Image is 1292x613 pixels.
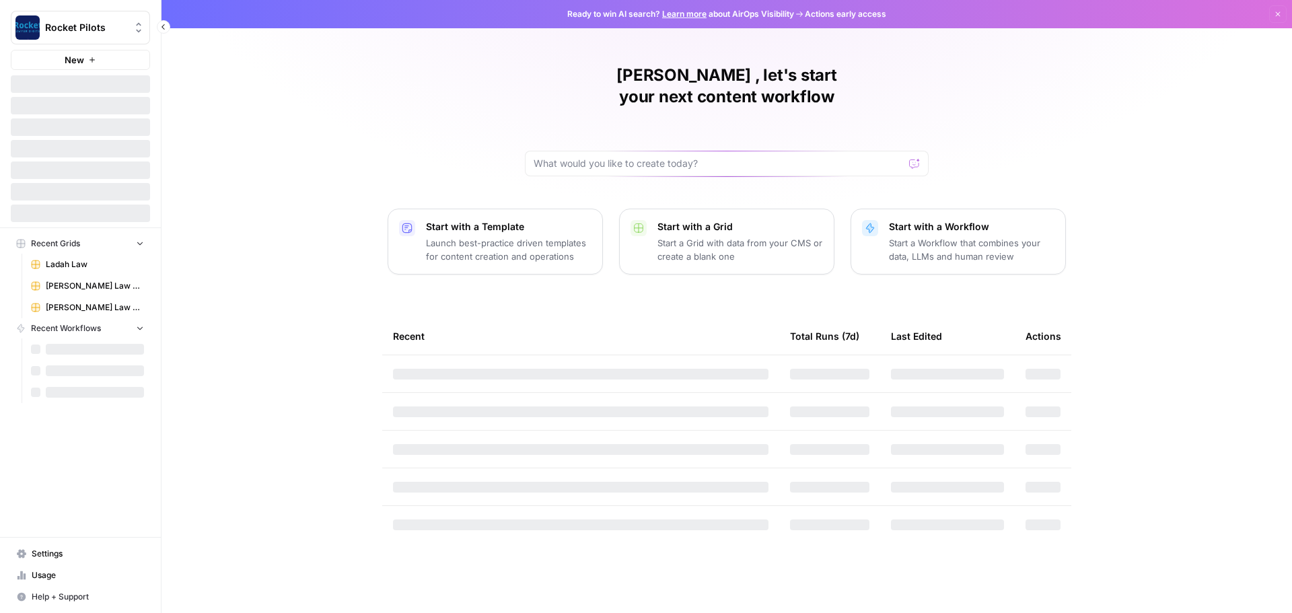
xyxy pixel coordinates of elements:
span: [PERSON_NAME] Law Firm [46,280,144,292]
button: Help + Support [11,586,150,608]
a: [PERSON_NAME] Law Firm [25,275,150,297]
a: Usage [11,565,150,586]
span: Actions early access [805,8,886,20]
div: Actions [1026,318,1061,355]
p: Start a Grid with data from your CMS or create a blank one [657,236,823,263]
p: Start with a Template [426,220,591,233]
button: Start with a GridStart a Grid with data from your CMS or create a blank one [619,209,834,275]
span: New [65,53,84,67]
button: New [11,50,150,70]
span: Ladah Law [46,258,144,271]
h1: [PERSON_NAME] , let's start your next content workflow [525,65,929,108]
a: Settings [11,543,150,565]
div: Total Runs (7d) [790,318,859,355]
div: Last Edited [891,318,942,355]
span: [PERSON_NAME] Law Firm (Copy) [46,301,144,314]
span: Recent Grids [31,238,80,250]
button: Recent Workflows [11,318,150,338]
p: Start with a Grid [657,220,823,233]
a: Ladah Law [25,254,150,275]
p: Launch best-practice driven templates for content creation and operations [426,236,591,263]
span: Settings [32,548,144,560]
div: Recent [393,318,768,355]
a: [PERSON_NAME] Law Firm (Copy) [25,297,150,318]
span: Usage [32,569,144,581]
p: Start a Workflow that combines your data, LLMs and human review [889,236,1054,263]
span: Recent Workflows [31,322,101,334]
button: Start with a TemplateLaunch best-practice driven templates for content creation and operations [388,209,603,275]
a: Learn more [662,9,707,19]
button: Start with a WorkflowStart a Workflow that combines your data, LLMs and human review [851,209,1066,275]
button: Recent Grids [11,233,150,254]
span: Rocket Pilots [45,21,127,34]
span: Help + Support [32,591,144,603]
span: Ready to win AI search? about AirOps Visibility [567,8,794,20]
img: Rocket Pilots Logo [15,15,40,40]
input: What would you like to create today? [534,157,904,170]
button: Workspace: Rocket Pilots [11,11,150,44]
p: Start with a Workflow [889,220,1054,233]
